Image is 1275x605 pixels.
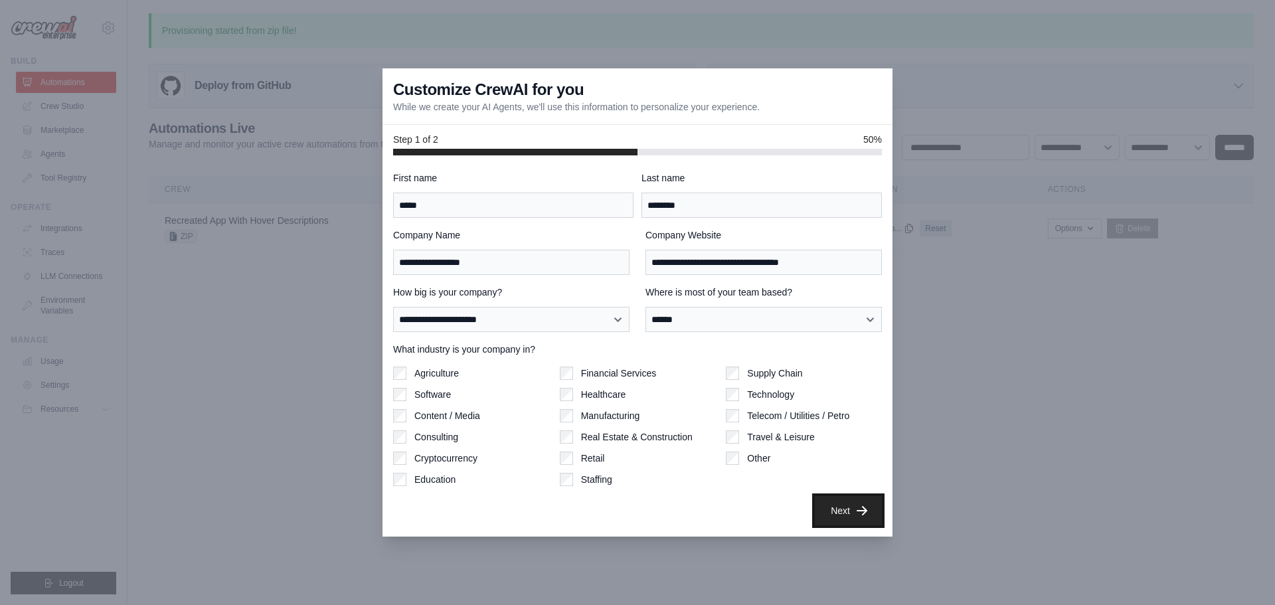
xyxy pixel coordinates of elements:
[393,343,882,356] label: What industry is your company in?
[393,100,760,114] p: While we create your AI Agents, we'll use this information to personalize your experience.
[393,286,630,299] label: How big is your company?
[747,409,849,422] label: Telecom / Utilities / Petro
[393,228,630,242] label: Company Name
[414,473,456,486] label: Education
[414,409,480,422] label: Content / Media
[581,473,612,486] label: Staffing
[645,286,882,299] label: Where is most of your team based?
[581,430,693,444] label: Real Estate & Construction
[581,452,605,465] label: Retail
[414,430,458,444] label: Consulting
[747,388,794,401] label: Technology
[581,388,626,401] label: Healthcare
[581,367,657,380] label: Financial Services
[641,171,882,185] label: Last name
[414,452,477,465] label: Cryptocurrency
[414,388,451,401] label: Software
[393,171,634,185] label: First name
[815,496,882,525] button: Next
[393,133,438,146] span: Step 1 of 2
[393,79,584,100] h3: Customize CrewAI for you
[414,367,459,380] label: Agriculture
[645,228,882,242] label: Company Website
[747,430,814,444] label: Travel & Leisure
[747,452,770,465] label: Other
[863,133,882,146] span: 50%
[581,409,640,422] label: Manufacturing
[747,367,802,380] label: Supply Chain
